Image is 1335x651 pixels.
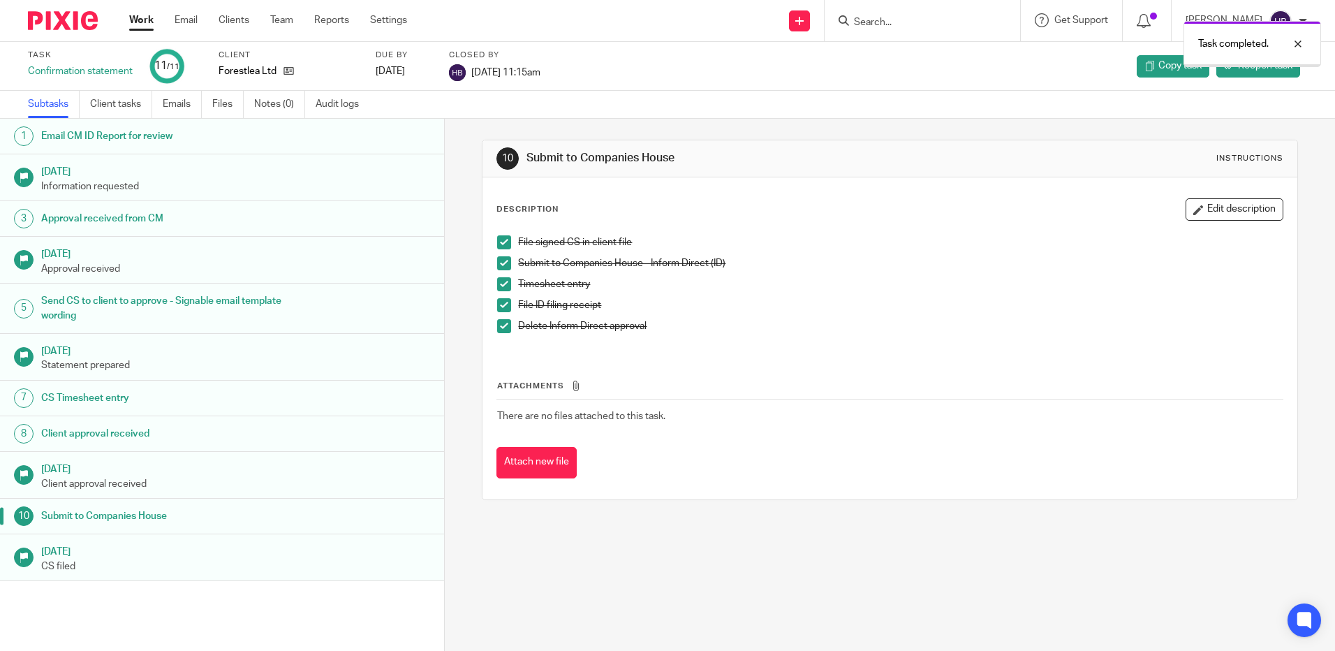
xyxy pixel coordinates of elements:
[41,559,431,573] p: CS filed
[497,411,665,421] span: There are no files attached to this task.
[14,388,34,408] div: 7
[518,235,1282,249] p: File signed CS in client file
[28,64,133,78] div: Confirmation statement
[129,13,154,27] a: Work
[14,424,34,444] div: 8
[518,277,1282,291] p: Timesheet entry
[376,50,432,61] label: Due by
[518,319,1282,333] p: Delete Inform Direct approval
[497,382,564,390] span: Attachments
[41,358,431,372] p: Statement prepared
[219,64,276,78] p: Forestlea Ltd
[1216,153,1283,164] div: Instructions
[28,11,98,30] img: Pixie
[41,161,431,179] h1: [DATE]
[28,50,133,61] label: Task
[41,341,431,358] h1: [DATE]
[41,208,301,229] h1: Approval received from CM
[518,298,1282,312] p: File ID filing receipt
[314,13,349,27] a: Reports
[219,13,249,27] a: Clients
[526,151,920,166] h1: Submit to Companies House
[219,50,358,61] label: Client
[41,477,431,491] p: Client approval received
[41,459,431,476] h1: [DATE]
[41,541,431,559] h1: [DATE]
[1186,198,1283,221] button: Edit description
[41,180,431,193] p: Information requested
[14,126,34,146] div: 1
[41,388,301,409] h1: CS Timesheet entry
[14,299,34,319] div: 5
[154,58,179,74] div: 11
[496,204,559,215] p: Description
[254,91,305,118] a: Notes (0)
[449,50,540,61] label: Closed by
[518,256,1282,270] p: Submit to Companies House - Inform Direct (ID)
[14,209,34,228] div: 3
[449,64,466,81] img: svg%3E
[471,67,540,77] span: [DATE] 11:15am
[41,262,431,276] p: Approval received
[376,64,432,78] div: [DATE]
[370,13,407,27] a: Settings
[316,91,369,118] a: Audit logs
[28,91,80,118] a: Subtasks
[90,91,152,118] a: Client tasks
[41,506,301,527] h1: Submit to Companies House
[41,244,431,261] h1: [DATE]
[270,13,293,27] a: Team
[212,91,244,118] a: Files
[1198,37,1269,51] p: Task completed.
[41,423,301,444] h1: Client approval received
[41,126,301,147] h1: Email CM ID Report for review
[14,506,34,526] div: 10
[175,13,198,27] a: Email
[167,63,179,71] small: /11
[496,447,577,478] button: Attach new file
[496,147,519,170] div: 10
[41,291,301,326] h1: Send CS to client to approve - Signable email template wording
[163,91,202,118] a: Emails
[1269,10,1292,32] img: svg%3E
